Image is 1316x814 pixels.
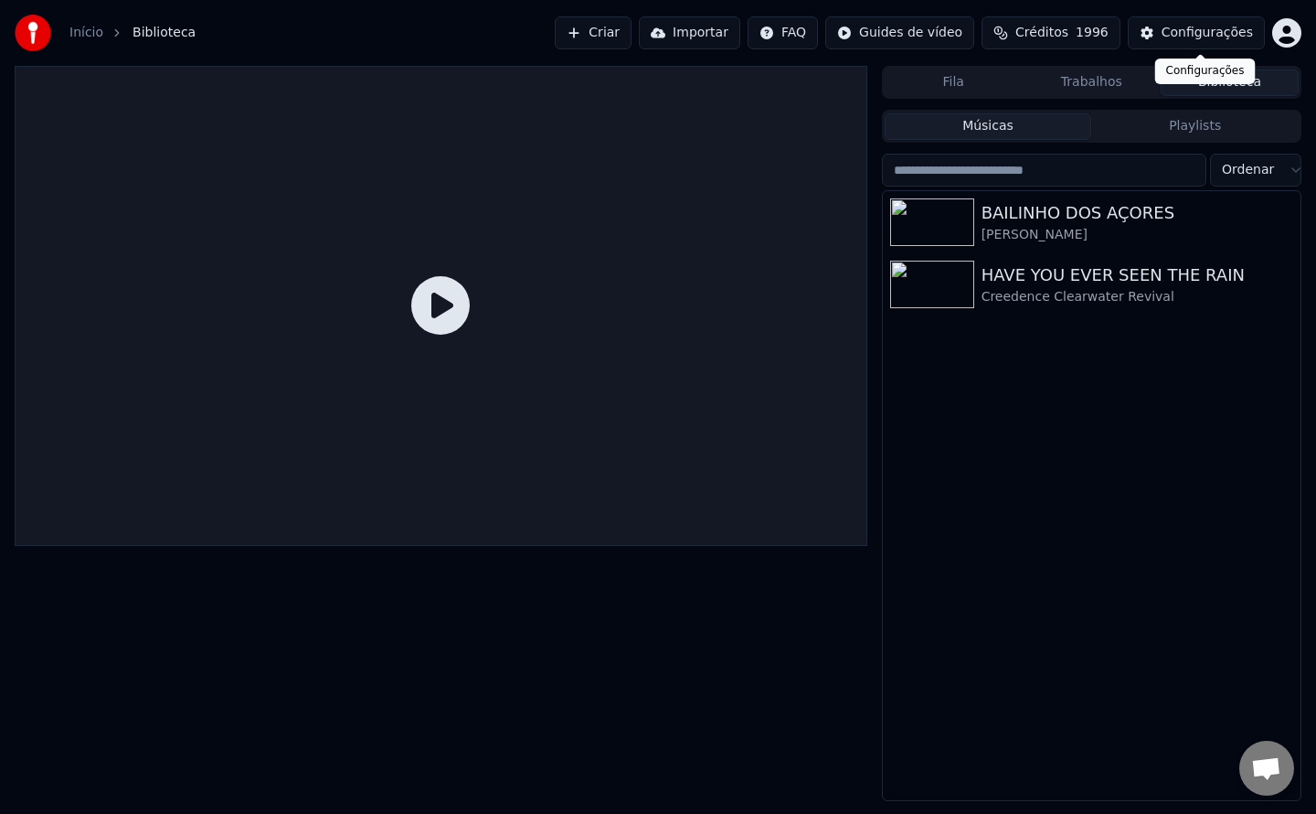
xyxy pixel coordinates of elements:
button: Músicas [885,113,1092,140]
a: Início [69,24,103,42]
span: Biblioteca [133,24,196,42]
button: Créditos1996 [982,16,1120,49]
button: Trabalhos [1023,70,1161,96]
button: FAQ [748,16,818,49]
button: Guides de vídeo [825,16,974,49]
div: Configurações [1155,59,1256,84]
div: HAVE YOU EVER SEEN THE RAIN [982,262,1293,288]
button: Criar [555,16,631,49]
button: Importar [639,16,740,49]
span: Ordenar [1222,161,1274,179]
span: Créditos [1015,24,1068,42]
div: [PERSON_NAME] [982,226,1293,244]
span: 1996 [1076,24,1109,42]
button: Configurações [1128,16,1265,49]
button: Playlists [1091,113,1299,140]
img: youka [15,15,51,51]
button: Fila [885,70,1023,96]
div: Creedence Clearwater Revival [982,288,1293,306]
div: Open chat [1239,741,1294,796]
nav: breadcrumb [69,24,196,42]
div: BAILINHO DOS AÇORES [982,200,1293,226]
div: Configurações [1162,24,1253,42]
